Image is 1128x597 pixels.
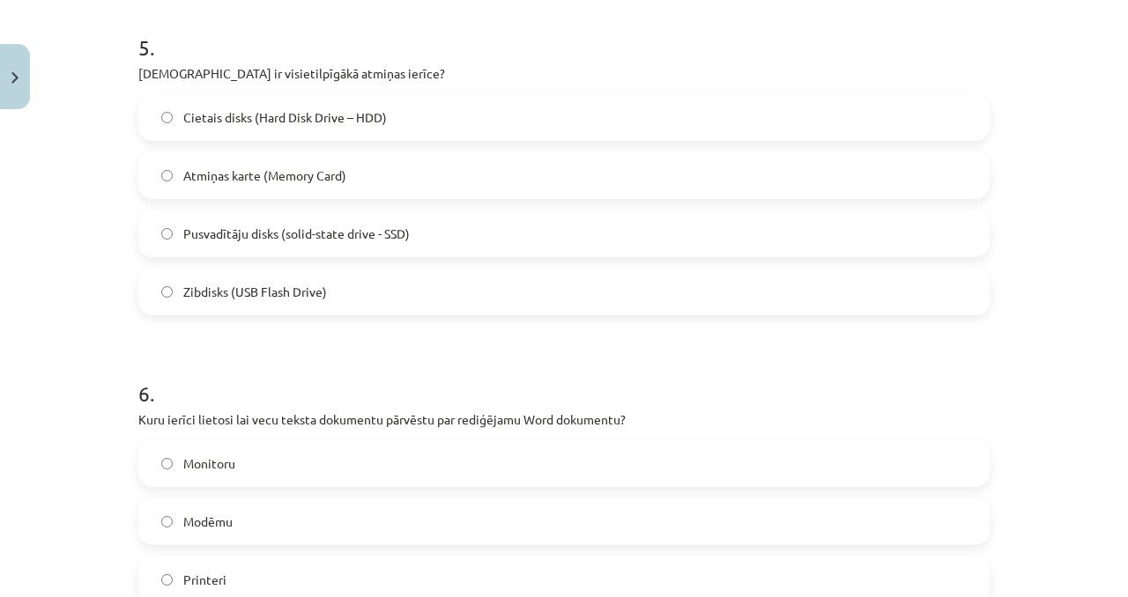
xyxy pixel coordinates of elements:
input: Printeri [161,574,173,586]
input: Pusvadītāju disks (solid-state drive - SSD) [161,228,173,240]
input: Modēmu [161,516,173,527]
span: Cietais disks (Hard Disk Drive – HDD) [183,108,387,127]
h1: 6 . [138,350,990,405]
span: Monitoru [183,454,235,473]
span: Modēmu [183,512,233,531]
span: Atmiņas karte (Memory Card) [183,166,346,185]
input: Cietais disks (Hard Disk Drive – HDD) [161,112,173,123]
span: Pusvadītāju disks (solid-state drive - SSD) [183,225,410,243]
span: Zibdisks (USB Flash Drive) [183,283,327,301]
input: Atmiņas karte (Memory Card) [161,170,173,181]
p: [DEMOGRAPHIC_DATA] ir visietilpīgākā atmiņas ierīce? [138,64,990,83]
h1: 5 . [138,4,990,59]
input: Zibdisks (USB Flash Drive) [161,286,173,298]
span: Printeri [183,571,226,589]
input: Monitoru [161,458,173,469]
img: icon-close-lesson-0947bae3869378f0d4975bcd49f059093ad1ed9edebbc8119c70593378902aed.svg [11,72,19,84]
p: Kuru ierīci lietosi lai vecu teksta dokumentu pārvēstu par rediģējamu Word dokumentu? [138,410,990,429]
